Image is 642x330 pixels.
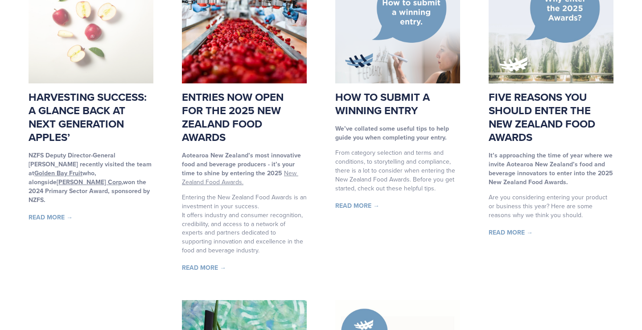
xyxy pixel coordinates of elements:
a: Read More → [29,213,73,222]
strong: It’s approaching the time of year where we invite Aotearoa New Zealand’s food and beverage innova... [489,151,615,186]
strong: NZFS Deputy Director-General [PERSON_NAME] recently visited the team at [29,151,153,177]
a: Golden Bay Fruit [34,169,82,177]
strong: won the 2024 Primary Sector Award, sponsored by NZFS. [29,177,152,204]
a: Harvesting success: A glance back at Next Generation Apples’ [29,89,147,145]
a: New Zealand Food Awards. [182,169,298,186]
strong: Aotearoa New Zealand’s most innovative food and beverage producers - it’s your time to shine by e... [182,151,303,177]
p: From category selection and terms and conditions, to storytelling and compliance, there is a lot ... [335,148,460,193]
a: Entries now open for the 2025 New Zealand Food Awards [182,89,284,145]
p: Entering the New Zealand Food Awards is an investment in your success. It offers industry and con... [182,193,307,255]
p: Are you considering entering your product or business this year? Here are some reasons why we thi... [489,193,613,220]
a: Read More → [489,228,533,237]
a: [PERSON_NAME] Corp [57,177,122,186]
u: , [122,177,123,186]
a: Five reasons you should enter the New Zealand Food Awards [489,89,595,145]
a: Read More → [182,263,226,272]
strong: We’ve collated some useful tips to help guide you when completing your entry. [335,124,451,142]
a: Read More → [335,201,379,210]
a: How to submit a winning entry [335,89,430,118]
strong: who, alongside [29,169,98,186]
